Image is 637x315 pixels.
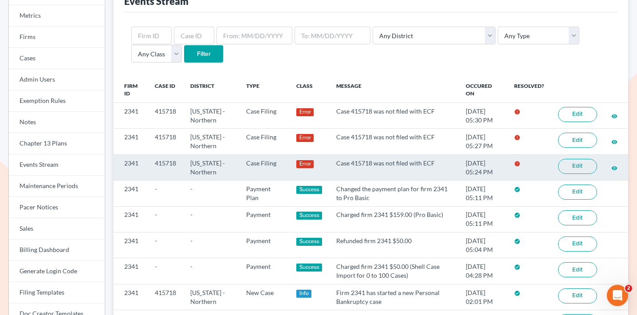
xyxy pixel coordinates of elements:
[239,258,289,284] td: Payment
[558,288,597,303] a: Edit
[9,261,105,282] a: Generate Login Code
[296,264,322,272] div: Success
[514,109,520,115] i: error
[611,112,617,119] a: visibility
[558,236,597,252] a: Edit
[9,48,105,69] a: Cases
[183,232,240,258] td: -
[9,240,105,261] a: Billing Dashboard
[148,154,183,180] td: 415718
[329,258,459,284] td: Charged firm 2341 $50.00 (Shell Case Import for 0 to 100 Cases)
[459,77,507,103] th: Occured On
[114,232,148,258] td: 2341
[329,154,459,180] td: Case 415718 was not filed with ECF
[239,103,289,129] td: Case Filing
[558,262,597,277] a: Edit
[329,181,459,206] td: Changed the payment plan for firm 2341 to Pro Basic
[9,218,105,240] a: Sales
[611,139,617,145] i: visibility
[183,154,240,180] td: [US_STATE] - Northern
[183,129,240,154] td: [US_STATE] - Northern
[239,77,289,103] th: Type
[239,284,289,310] td: New Case
[296,160,314,168] div: Error
[296,186,322,194] div: Success
[216,27,292,44] input: From: MM/DD/YYYY
[459,129,507,154] td: [DATE] 05:27 PM
[611,165,617,171] i: visibility
[239,181,289,206] td: Payment Plan
[114,103,148,129] td: 2341
[296,134,314,142] div: Error
[114,77,148,103] th: Firm ID
[148,232,183,258] td: -
[329,284,459,310] td: Firm 2341 has started a new Personal Bankruptcy case
[329,77,459,103] th: Message
[183,181,240,206] td: -
[114,181,148,206] td: 2341
[459,258,507,284] td: [DATE] 04:28 PM
[558,107,597,122] a: Edit
[183,103,240,129] td: [US_STATE] - Northern
[558,210,597,225] a: Edit
[174,27,214,44] input: Case ID
[296,290,311,298] div: Info
[558,159,597,174] a: Edit
[184,45,223,63] input: Filter
[514,238,520,244] i: check_circle
[611,113,617,119] i: visibility
[514,290,520,296] i: check_circle
[114,129,148,154] td: 2341
[148,181,183,206] td: -
[9,91,105,112] a: Exemption Rules
[114,258,148,284] td: 2341
[9,197,105,218] a: Pacer Notices
[296,238,322,246] div: Success
[514,161,520,167] i: error
[459,232,507,258] td: [DATE] 05:04 PM
[459,284,507,310] td: [DATE] 02:01 PM
[148,77,183,103] th: Case ID
[459,154,507,180] td: [DATE] 05:24 PM
[183,77,240,103] th: District
[611,138,617,145] a: visibility
[9,176,105,197] a: Maintenance Periods
[131,27,172,44] input: Firm ID
[507,77,551,103] th: Resolved?
[329,232,459,258] td: Refunded firm 2341 $50.00
[289,77,329,103] th: Class
[148,129,183,154] td: 415718
[148,284,183,310] td: 415718
[558,185,597,200] a: Edit
[114,154,148,180] td: 2341
[9,282,105,303] a: Filing Templates
[239,232,289,258] td: Payment
[9,112,105,133] a: Notes
[183,206,240,232] td: -
[114,284,148,310] td: 2341
[239,154,289,180] td: Case Filing
[514,264,520,270] i: check_circle
[9,5,105,27] a: Metrics
[296,212,322,220] div: Success
[183,284,240,310] td: [US_STATE] - Northern
[329,129,459,154] td: Case 415718 was not filed with ECF
[9,27,105,48] a: Firms
[514,134,520,141] i: error
[625,285,632,292] span: 2
[459,206,507,232] td: [DATE] 05:11 PM
[459,103,507,129] td: [DATE] 05:30 PM
[148,258,183,284] td: -
[611,164,617,171] a: visibility
[114,206,148,232] td: 2341
[295,27,370,44] input: To: MM/DD/YYYY
[514,212,520,218] i: check_circle
[9,154,105,176] a: Events Stream
[607,285,628,306] iframe: Intercom live chat
[514,186,520,193] i: check_circle
[148,206,183,232] td: -
[329,206,459,232] td: Charged firm 2341 $159.00 (Pro Basic)
[9,133,105,154] a: Chapter 13 Plans
[239,206,289,232] td: Payment
[183,258,240,284] td: -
